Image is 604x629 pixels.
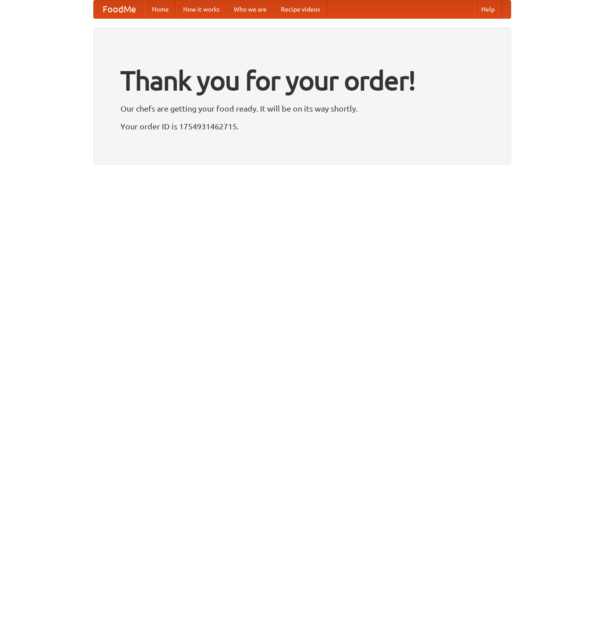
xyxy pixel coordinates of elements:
h1: Thank you for your order! [120,59,484,102]
p: Our chefs are getting your food ready. It will be on its way shortly. [120,102,484,115]
a: Home [145,0,176,18]
a: Who we are [227,0,274,18]
a: Help [474,0,502,18]
p: Your order ID is 1754931462715. [120,120,484,133]
a: Recipe videos [274,0,327,18]
a: How it works [176,0,227,18]
a: FoodMe [94,0,145,18]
